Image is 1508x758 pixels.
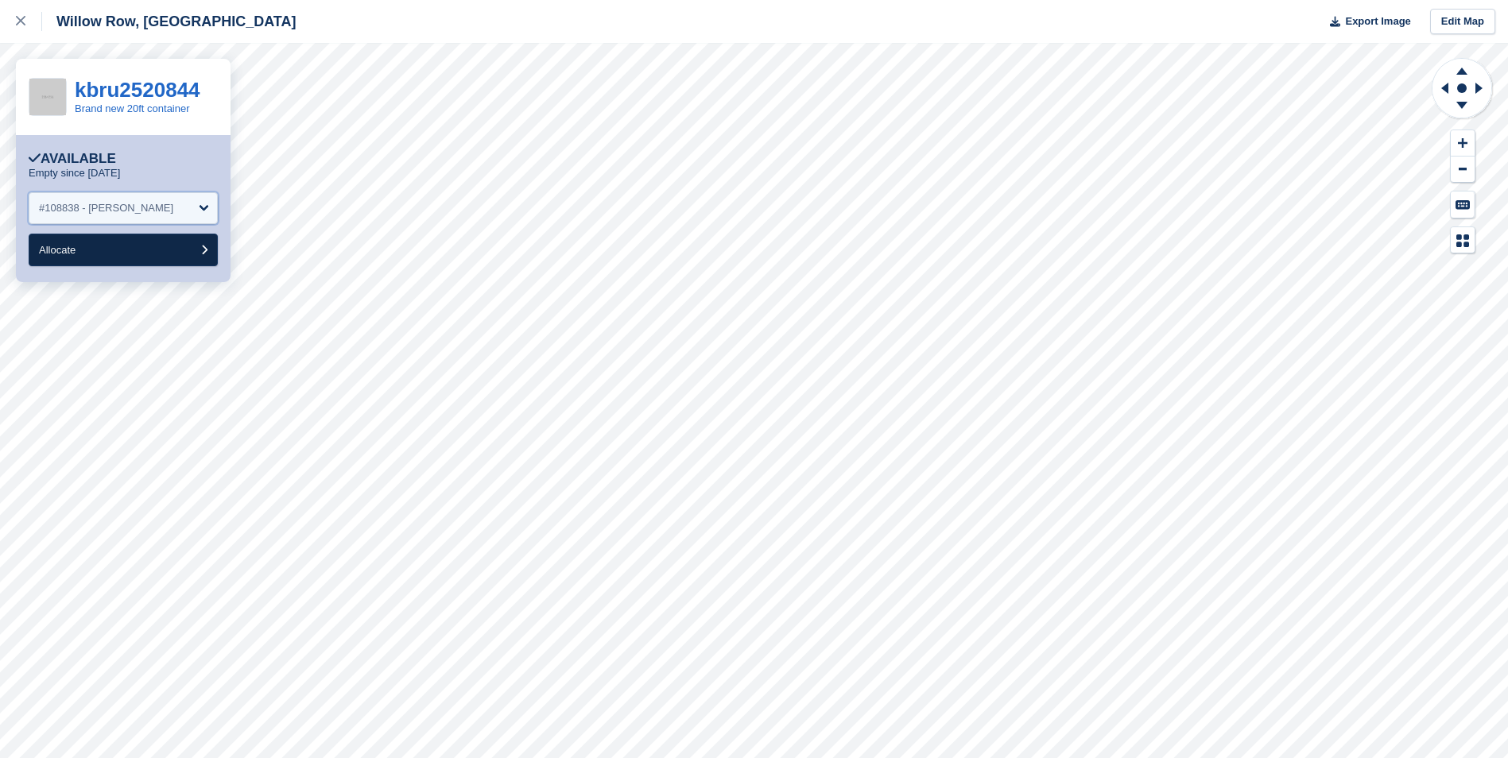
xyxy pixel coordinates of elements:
div: #108838 - [PERSON_NAME] [39,200,173,216]
span: Export Image [1345,14,1410,29]
div: Available [29,151,116,167]
button: Zoom In [1451,130,1475,157]
p: Empty since [DATE] [29,167,120,180]
a: Edit Map [1430,9,1495,35]
span: Allocate [39,244,76,256]
button: Keyboard Shortcuts [1451,191,1475,218]
button: Export Image [1320,9,1411,35]
div: Willow Row, [GEOGRAPHIC_DATA] [42,12,297,31]
a: kbru2520844 [75,78,200,102]
img: 256x256-placeholder-a091544baa16b46aadf0b611073c37e8ed6a367829ab441c3b0103e7cf8a5b1b.png [29,79,66,115]
button: Map Legend [1451,227,1475,253]
button: Zoom Out [1451,157,1475,183]
a: Brand new 20ft container [75,102,190,114]
button: Allocate [29,234,218,266]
